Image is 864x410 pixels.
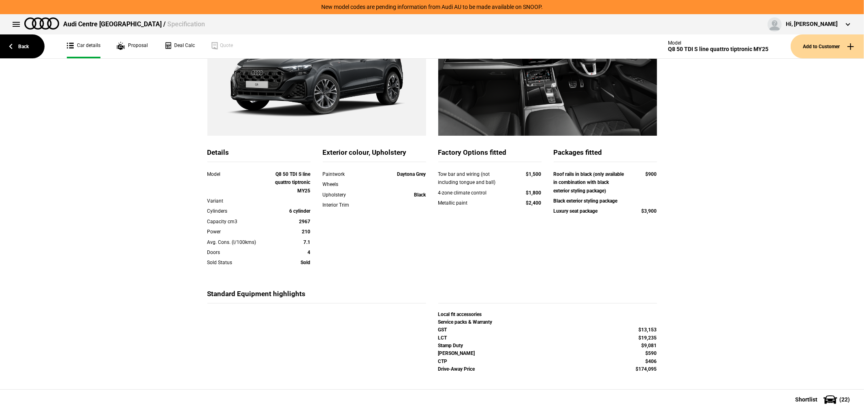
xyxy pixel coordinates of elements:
div: Model [207,170,269,178]
div: Variant [207,197,269,205]
strong: $3,900 [642,208,657,214]
strong: $590 [646,350,657,356]
div: Upholstery [323,191,364,199]
strong: Luxury seat package [554,208,598,214]
div: Standard Equipment highlights [207,289,426,303]
div: Q8 50 TDI S line quattro tiptronic MY25 [668,46,768,53]
div: Model [668,40,768,46]
strong: Drive-Away Price [438,366,475,372]
strong: LCT [438,335,447,341]
div: Capacity cm3 [207,218,269,226]
div: Avg. Cons. (l/100kms) [207,238,269,246]
div: Tow bar and wiring (not including tongue and ball) [438,170,511,187]
strong: $13,153 [639,327,657,333]
button: Add to Customer [791,34,864,58]
div: 4-zone climate control [438,189,511,197]
strong: 210 [302,229,311,235]
div: Wheels [323,180,364,188]
strong: 4 [308,250,311,255]
strong: $9,081 [642,343,657,348]
strong: Black exterior styling package [554,198,618,204]
a: Deal Calc [164,34,195,58]
strong: 6 cylinder [290,208,311,214]
div: Cylinders [207,207,269,215]
strong: Local fit accessories [438,312,482,317]
strong: $174,095 [636,366,657,372]
strong: $406 [646,359,657,364]
div: Hi, [PERSON_NAME] [786,20,838,28]
strong: [PERSON_NAME] [438,350,475,356]
strong: Service packs & Warranty [438,319,493,325]
strong: Roof rails in black (only available in combination with black exterior styling package) [554,171,624,194]
strong: $2,400 [526,200,542,206]
div: Factory Options fitted [438,148,542,162]
img: audi.png [24,17,59,30]
button: Shortlist(22) [783,389,864,410]
strong: $1,800 [526,190,542,196]
a: Proposal [117,34,148,58]
span: Shortlist [795,397,817,402]
div: Paintwork [323,170,364,178]
div: Metallic paint [438,199,511,207]
span: ( 22 ) [839,397,850,402]
a: Car details [67,34,100,58]
strong: $900 [646,171,657,177]
strong: $1,500 [526,171,542,177]
strong: CTP [438,359,448,364]
strong: GST [438,327,447,333]
strong: $19,235 [639,335,657,341]
strong: Black [414,192,426,198]
strong: Stamp Duty [438,343,463,348]
span: Specification [167,20,205,28]
div: Details [207,148,311,162]
div: Interior Trim [323,201,364,209]
strong: Q8 50 TDI S line quattro tiptronic MY25 [275,171,311,194]
div: Sold Status [207,258,269,267]
strong: Sold [301,260,311,265]
div: Doors [207,248,269,256]
strong: 2967 [299,219,311,224]
strong: Daytona Grey [397,171,426,177]
div: Packages fitted [554,148,657,162]
div: Audi Centre [GEOGRAPHIC_DATA] / [63,20,205,29]
div: Power [207,228,269,236]
strong: 7.1 [304,239,311,245]
div: Exterior colour, Upholstery [323,148,426,162]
